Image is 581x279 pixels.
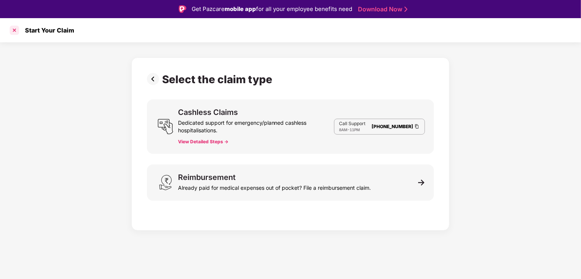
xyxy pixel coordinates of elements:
[162,73,275,86] div: Select the claim type
[350,127,360,132] span: 11PM
[358,5,405,13] a: Download Now
[158,175,173,191] img: svg+xml;base64,PHN2ZyB3aWR0aD0iMjQiIGhlaWdodD0iMzEiIHZpZXdCb3g9IjAgMCAyNCAzMSIgZmlsbD0ibm9uZSIgeG...
[372,124,413,129] a: [PHONE_NUMBER]
[405,5,408,13] img: Stroke
[178,174,236,181] div: Reimbursement
[158,119,173,135] img: svg+xml;base64,PHN2ZyB3aWR0aD0iMjQiIGhlaWdodD0iMjUiIHZpZXdCb3g9IjAgMCAyNCAyNSIgZmlsbD0ibm9uZSIgeG...
[339,121,365,127] p: Call Support
[147,73,162,85] img: svg+xml;base64,PHN2ZyBpZD0iUHJldi0zMngzMiIgeG1sbnM9Imh0dHA6Ly93d3cudzMub3JnLzIwMDAvc3ZnIiB3aWR0aD...
[20,26,74,34] div: Start Your Claim
[178,116,334,134] div: Dedicated support for emergency/planned cashless hospitalisations.
[414,123,420,130] img: Clipboard Icon
[339,127,347,132] span: 8AM
[179,5,186,13] img: Logo
[192,5,352,14] div: Get Pazcare for all your employee benefits need
[418,179,425,186] img: svg+xml;base64,PHN2ZyB3aWR0aD0iMTEiIGhlaWdodD0iMTEiIHZpZXdCb3g9IjAgMCAxMSAxMSIgZmlsbD0ibm9uZSIgeG...
[178,139,228,145] button: View Detailed Steps ->
[178,181,371,192] div: Already paid for medical expenses out of pocket? File a reimbursement claim.
[339,127,365,133] div: -
[178,108,238,116] div: Cashless Claims
[225,5,256,12] strong: mobile app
